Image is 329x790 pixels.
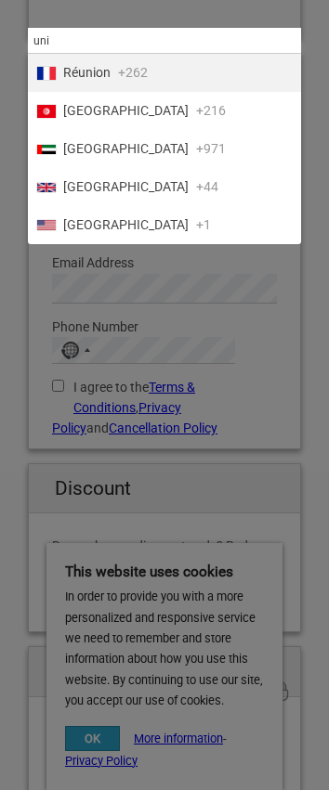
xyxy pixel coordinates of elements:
span: +44 [196,177,218,197]
span: [GEOGRAPHIC_DATA] [63,139,189,159]
span: +216 [196,101,226,121]
input: Search [28,28,301,54]
span: [GEOGRAPHIC_DATA] [63,101,189,121]
span: Réunion [63,63,111,83]
span: +971 [196,139,226,159]
span: +1 [196,215,211,235]
p: We're away right now. Please check back later! [26,32,210,47]
span: [GEOGRAPHIC_DATA] [63,177,189,197]
span: +262 [118,63,148,83]
span: [GEOGRAPHIC_DATA] [63,215,189,235]
ul: List of countries [28,54,301,244]
button: Open LiveChat chat widget [214,29,236,51]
